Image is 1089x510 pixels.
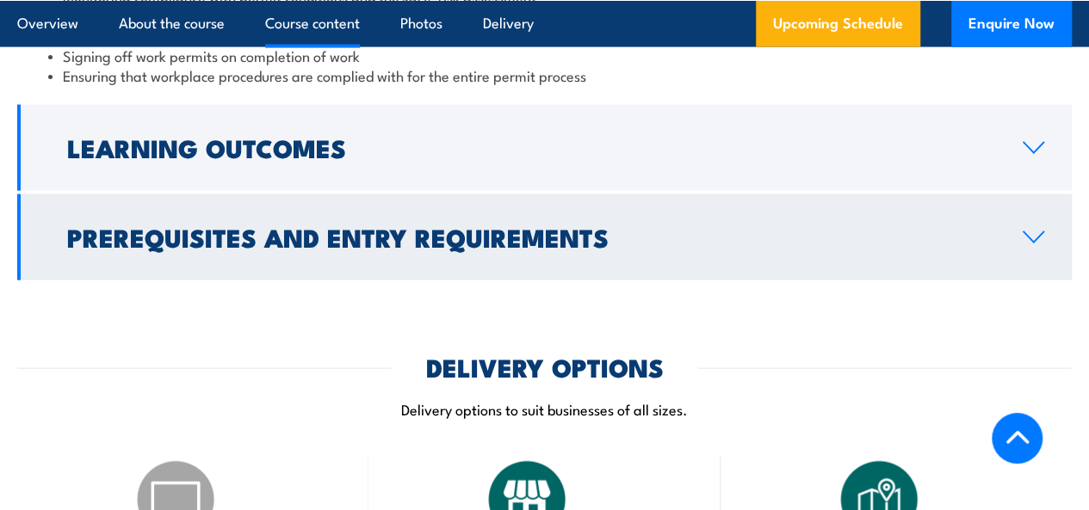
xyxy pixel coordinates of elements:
[17,399,1072,419] p: Delivery options to suit businesses of all sizes.
[17,105,1072,191] a: Learning Outcomes
[48,46,1041,65] li: Signing off work permits on completion of work
[67,225,995,248] h2: Prerequisites and Entry Requirements
[67,136,995,158] h2: Learning Outcomes
[426,355,664,378] h2: DELIVERY OPTIONS
[48,65,1041,85] li: Ensuring that workplace procedures are complied with for the entire permit process
[17,194,1072,280] a: Prerequisites and Entry Requirements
